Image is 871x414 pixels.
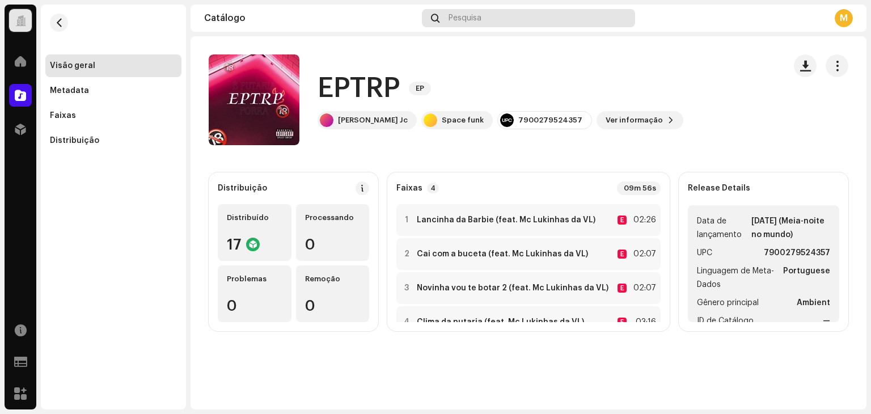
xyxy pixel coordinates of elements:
span: Linguagem de Meta-Dados [697,264,781,292]
div: Distribuído [227,213,282,222]
strong: Clima da putaria (feat. Mc Lukinhas da VL) [417,318,584,327]
div: 03:16 [631,315,656,329]
strong: Lancinha da Barbie (feat. Mc Lukinhas da VL) [417,216,595,225]
strong: [DATE] (Meia-noite no mundo) [751,214,830,242]
span: ID de Catálogo [697,314,754,328]
div: Visão geral [50,61,95,70]
div: Faixas [50,111,76,120]
span: Data de lançamento [697,214,749,242]
div: M [835,9,853,27]
div: [PERSON_NAME] Jc [338,116,408,125]
span: Ver informação [606,109,663,132]
strong: 7900279524357 [764,246,830,260]
button: Ver informação [597,111,683,129]
div: 02:07 [631,281,656,295]
div: 02:07 [631,247,656,261]
div: E [618,284,627,293]
re-m-nav-item: Faixas [45,104,181,127]
p-badge: 4 [427,183,439,193]
div: 02:26 [631,213,656,227]
span: UPC [697,246,712,260]
div: Problemas [227,274,282,284]
re-m-nav-item: Distribuição [45,129,181,152]
re-m-nav-item: Metadata [45,79,181,102]
strong: Faixas [396,184,422,193]
div: Distribuição [50,136,99,145]
h1: EPTRP [318,70,400,107]
span: Gênero principal [697,296,759,310]
div: Remoção [305,274,361,284]
div: E [618,318,627,327]
div: E [618,250,627,259]
div: Space funk [442,116,484,125]
div: E [618,216,627,225]
div: 09m 56s [617,181,661,195]
div: Distribuição [218,184,267,193]
div: 7900279524357 [518,116,582,125]
span: EP [409,82,431,95]
re-m-nav-item: Visão geral [45,54,181,77]
strong: — [823,314,830,328]
div: Metadata [50,86,89,95]
strong: Novinha vou te botar 2 (feat. Mc Lukinhas da VL) [417,284,608,293]
strong: Release Details [688,184,750,193]
strong: Cai com a buceta (feat. Mc Lukinhas da VL) [417,250,588,259]
div: Processando [305,213,361,222]
strong: Ambient [797,296,830,310]
div: Catálogo [204,14,417,23]
strong: Portuguese [783,264,830,292]
span: Pesquisa [449,14,481,23]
